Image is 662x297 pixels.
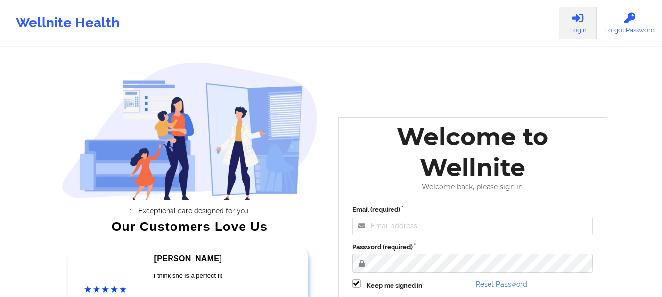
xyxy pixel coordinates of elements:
[62,62,318,200] img: wellnite-auth-hero_200.c722682e.png
[597,7,662,39] a: Forgot Password
[345,121,600,183] div: Welcome to Wellnite
[559,7,597,39] a: Login
[84,271,292,281] div: I think she is a perfect fit
[345,183,600,191] div: Welcome back, please sign in
[154,254,222,263] span: [PERSON_NAME]
[476,280,527,288] a: Reset Password
[62,222,318,231] div: Our Customers Love Us
[352,205,593,215] label: Email (required)
[352,217,593,235] input: Email address
[71,207,318,215] li: Exceptional care designed for you.
[367,281,422,291] label: Keep me signed in
[352,242,593,252] label: Password (required)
